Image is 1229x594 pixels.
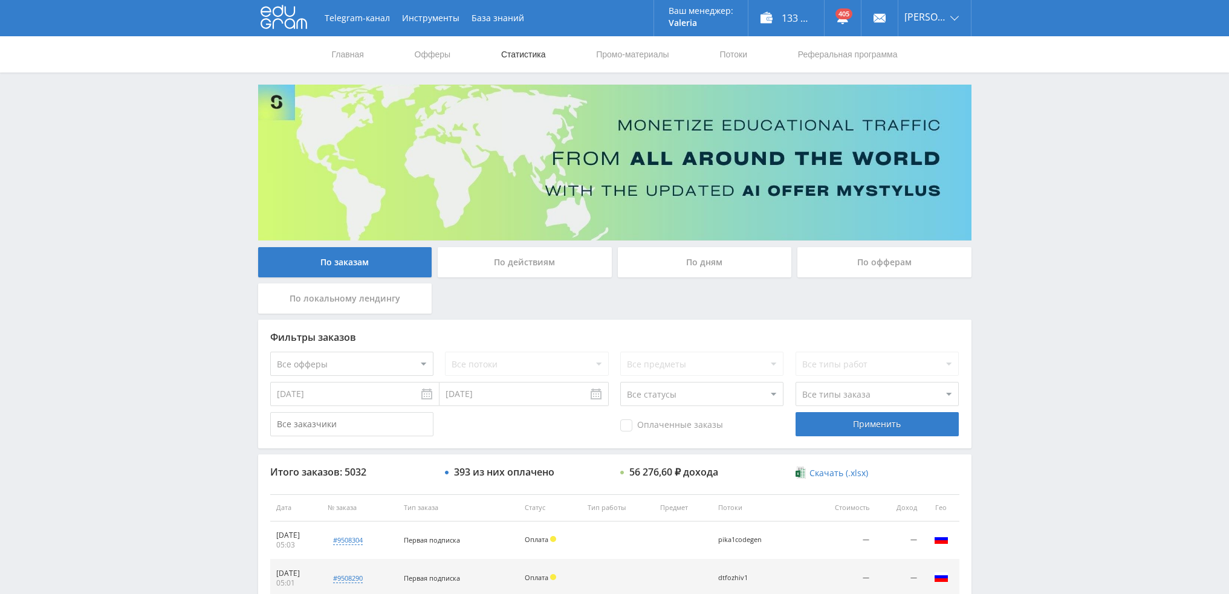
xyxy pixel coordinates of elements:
[595,36,670,73] a: Промо-материалы
[270,412,433,436] input: Все заказчики
[258,247,432,277] div: По заказам
[438,247,612,277] div: По действиям
[331,36,365,73] a: Главная
[620,419,723,431] span: Оплаченные заказы
[413,36,452,73] a: Офферы
[618,247,792,277] div: По дням
[270,332,959,343] div: Фильтры заказов
[669,6,733,16] p: Ваш менеджер:
[258,283,432,314] div: По локальному лендингу
[797,36,899,73] a: Реферальная программа
[669,18,733,28] p: Valeria
[797,247,971,277] div: По офферам
[904,12,947,22] span: [PERSON_NAME]
[258,85,971,241] img: Banner
[796,412,959,436] div: Применить
[500,36,547,73] a: Статистика
[718,36,748,73] a: Потоки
